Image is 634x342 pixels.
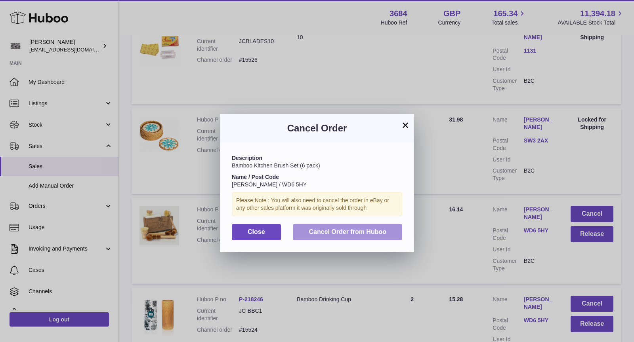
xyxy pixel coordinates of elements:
h3: Cancel Order [232,122,402,135]
span: [PERSON_NAME] / WD6 5HY [232,181,307,188]
button: Close [232,224,281,240]
span: Cancel Order from Huboo [309,228,386,235]
strong: Name / Post Code [232,174,279,180]
span: Close [248,228,265,235]
button: Cancel Order from Huboo [293,224,402,240]
button: × [401,120,410,130]
strong: Description [232,155,262,161]
span: Bamboo Kitchen Brush Set (6 pack) [232,162,320,169]
div: Please Note : You will also need to cancel the order in eBay or any other sales platform it was o... [232,192,402,216]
